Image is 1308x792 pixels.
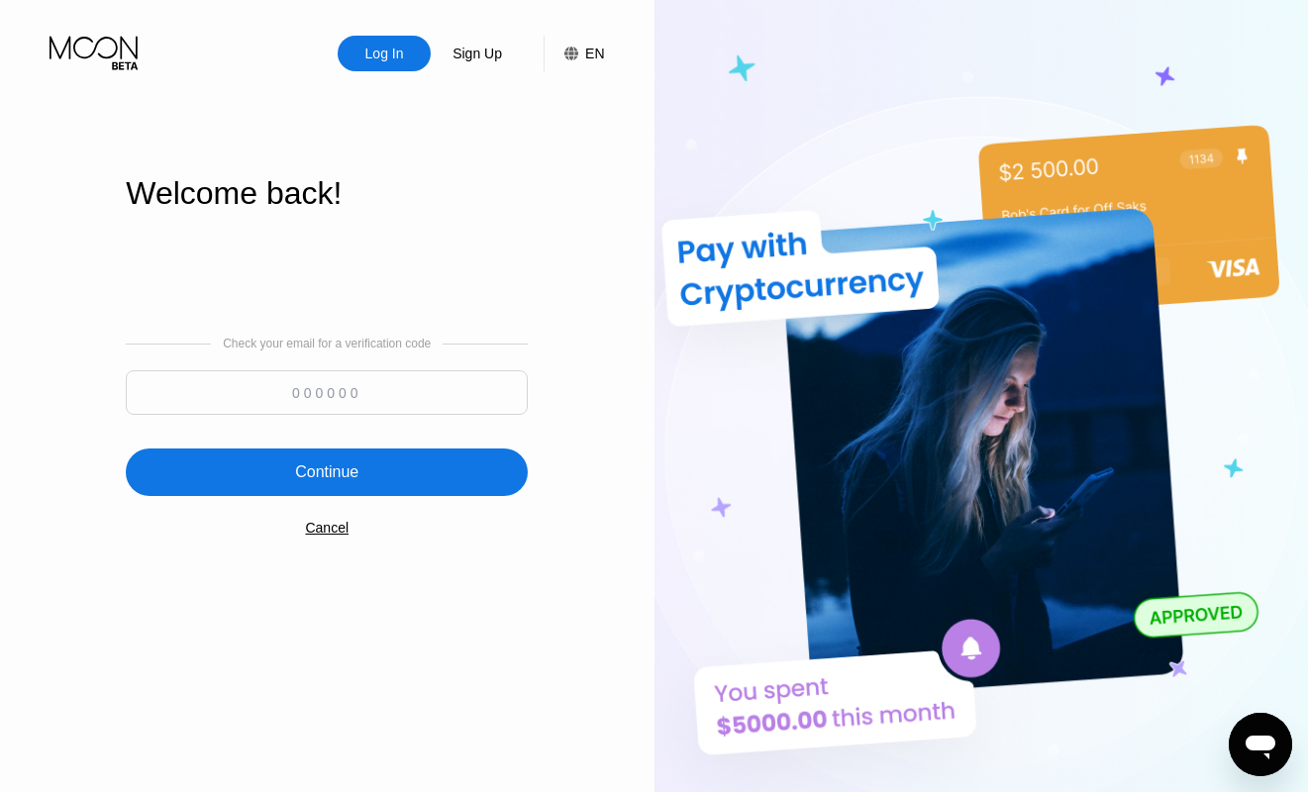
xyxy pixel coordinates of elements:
[1229,713,1292,776] iframe: Button to launch messaging window
[126,370,528,415] input: 000000
[544,36,604,71] div: EN
[338,36,431,71] div: Log In
[223,337,431,350] div: Check your email for a verification code
[126,448,528,496] div: Continue
[295,462,358,482] div: Continue
[363,44,406,63] div: Log In
[305,520,349,536] div: Cancel
[126,175,528,212] div: Welcome back!
[585,46,604,61] div: EN
[451,44,504,63] div: Sign Up
[431,36,524,71] div: Sign Up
